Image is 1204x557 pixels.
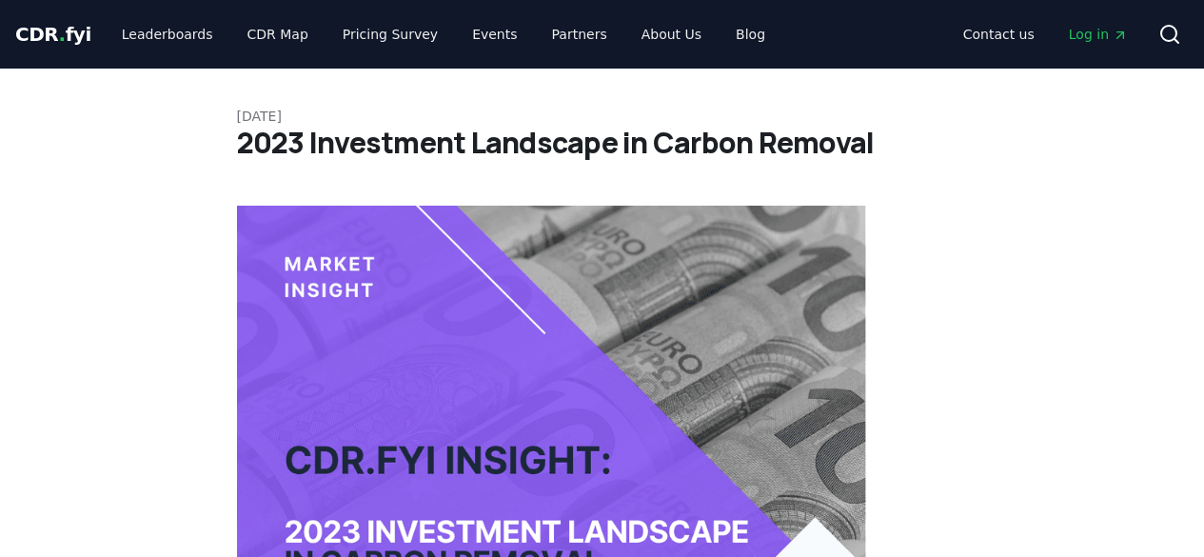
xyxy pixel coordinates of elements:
[537,17,622,51] a: Partners
[720,17,780,51] a: Blog
[457,17,532,51] a: Events
[59,23,66,46] span: .
[15,21,91,48] a: CDR.fyi
[237,126,968,160] h1: 2023 Investment Landscape in Carbon Removal
[948,17,1143,51] nav: Main
[327,17,453,51] a: Pricing Survey
[1069,25,1128,44] span: Log in
[948,17,1050,51] a: Contact us
[15,23,91,46] span: CDR fyi
[232,17,324,51] a: CDR Map
[107,17,228,51] a: Leaderboards
[1054,17,1143,51] a: Log in
[107,17,780,51] nav: Main
[237,107,968,126] p: [DATE]
[626,17,717,51] a: About Us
